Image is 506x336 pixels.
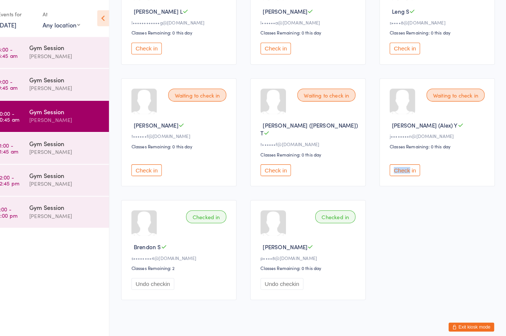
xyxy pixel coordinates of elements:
[392,42,422,53] button: Check in
[140,140,235,146] div: Classes Remaining: 0 this day
[142,118,186,126] span: [PERSON_NAME]
[140,248,235,255] div: s••••••••4@[DOMAIN_NAME]
[140,271,182,283] button: Undo checkin
[266,258,361,265] div: Classes Remaining: 0 this day
[2,161,118,191] a: 12:00 -12:45 pmGym Session[PERSON_NAME]
[428,87,485,99] div: Waiting to check in
[40,43,112,51] div: Gym Session
[140,161,170,172] button: Check in
[392,161,422,172] button: Check in
[176,87,233,99] div: Waiting to check in
[266,42,296,53] button: Check in
[2,192,118,223] a: 1:00 -2:00 pmGym Session[PERSON_NAME]
[142,7,190,15] span: [PERSON_NAME] L
[2,99,118,129] a: 10:00 -10:45 amGym Session[PERSON_NAME]
[40,74,112,82] div: Gym Session
[53,20,90,29] div: Any location
[302,87,359,99] div: Waiting to check in
[10,20,28,29] a: [DATE]
[2,130,118,160] a: 11:00 -11:45 amGym Session[PERSON_NAME]
[10,170,31,182] time: 12:00 - 12:45 pm
[394,7,411,15] span: Leng S
[266,138,361,144] div: t••••••f@[DOMAIN_NAME]
[10,8,46,20] div: Events for
[2,67,118,98] a: 9:00 -9:45 amGym Session[PERSON_NAME]
[392,130,487,136] div: j••••••••n@[DOMAIN_NAME]
[266,118,361,134] span: [PERSON_NAME] ([PERSON_NAME]) T
[40,136,112,144] div: Gym Session
[53,8,90,20] div: At
[40,207,112,215] div: [PERSON_NAME]
[140,258,235,265] div: Classes Remaining: 2
[392,29,487,35] div: Classes Remaining: 0 this day
[394,118,458,126] span: [PERSON_NAME] (Alex) Y
[40,105,112,113] div: Gym Session
[40,175,112,184] div: [PERSON_NAME]
[449,315,494,324] button: Exit kiosk mode
[140,19,235,25] div: l••••••••••••g@[DOMAIN_NAME]
[392,140,487,146] div: Classes Remaining: 0 this day
[266,161,296,172] button: Check in
[142,237,169,245] span: Brendon S
[266,19,361,25] div: l••••••a@[DOMAIN_NAME]
[2,36,118,67] a: 8:00 -8:45 amGym Session[PERSON_NAME]
[40,198,112,207] div: Gym Session
[10,108,31,120] time: 10:00 - 10:45 am
[392,19,487,25] div: s••••8@[DOMAIN_NAME]
[140,29,235,35] div: Classes Remaining: 0 this day
[266,248,361,255] div: p••••8@[DOMAIN_NAME]
[40,144,112,153] div: [PERSON_NAME]
[40,113,112,122] div: [PERSON_NAME]
[140,130,235,136] div: t••••••f@[DOMAIN_NAME]
[268,237,312,245] span: [PERSON_NAME]
[10,46,29,57] time: 8:00 - 8:45 am
[40,51,112,59] div: [PERSON_NAME]
[40,82,112,90] div: [PERSON_NAME]
[266,271,308,283] button: Undo checkin
[266,29,361,35] div: Classes Remaining: 0 this day
[40,167,112,175] div: Gym Session
[268,7,312,15] span: [PERSON_NAME]
[140,42,170,53] button: Check in
[319,205,359,218] div: Checked in
[193,205,233,218] div: Checked in
[10,201,29,213] time: 1:00 - 2:00 pm
[10,139,30,151] time: 11:00 - 11:45 am
[10,77,29,89] time: 9:00 - 9:45 am
[266,148,361,154] div: Classes Remaining: 0 this day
